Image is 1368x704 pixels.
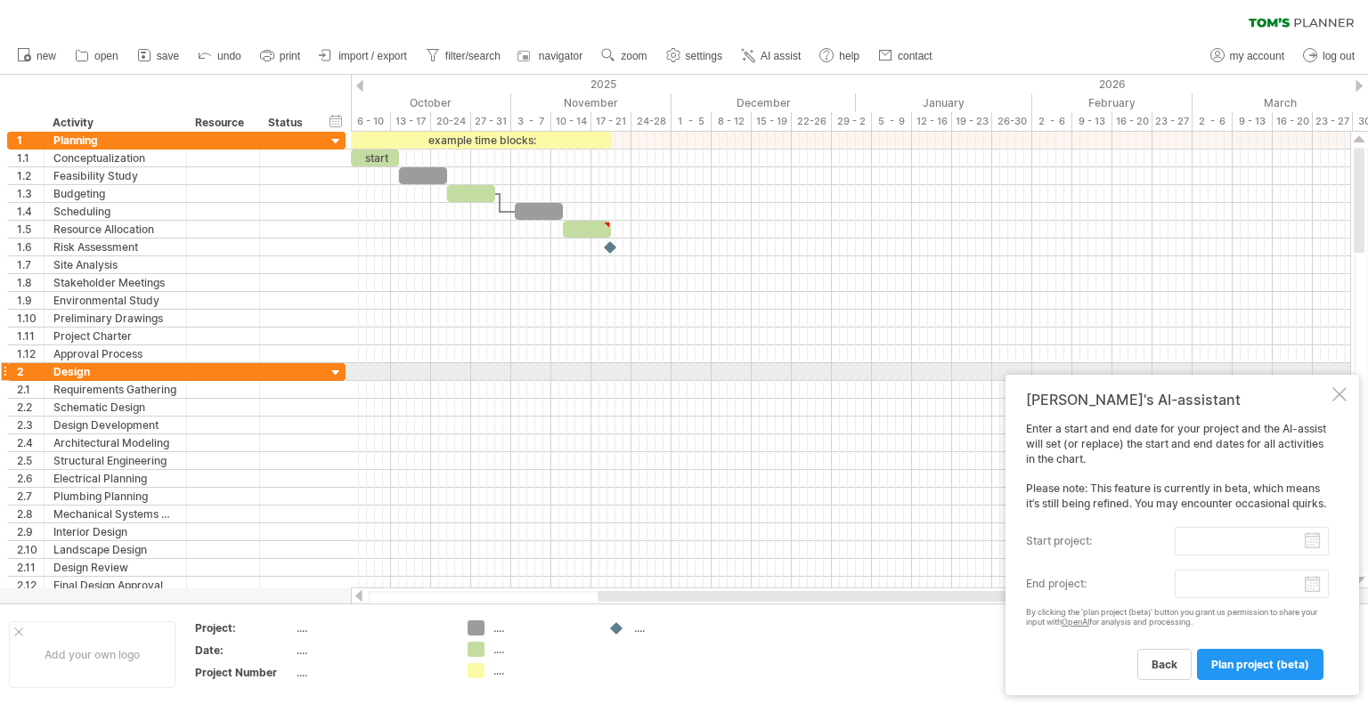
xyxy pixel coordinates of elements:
[17,470,44,487] div: 2.6
[338,50,407,62] span: import / export
[662,45,728,68] a: settings
[94,50,118,62] span: open
[391,112,431,131] div: 13 - 17
[53,452,177,469] div: Structural Engineering
[17,292,44,309] div: 1.9
[17,381,44,398] div: 2.1
[53,185,177,202] div: Budgeting
[53,132,177,149] div: Planning
[17,577,44,594] div: 2.12
[53,310,177,327] div: Preliminary Drawings
[53,381,177,398] div: Requirements Gathering
[133,45,184,68] a: save
[53,167,177,184] div: Feasibility Study
[327,93,511,112] div: October 2025
[53,221,177,238] div: Resource Allocation
[597,45,652,68] a: zoom
[1026,570,1175,598] label: end project:
[17,434,44,451] div: 2.4
[815,45,865,68] a: help
[1072,112,1112,131] div: 9 - 13
[217,50,241,62] span: undo
[195,643,293,658] div: Date:
[351,132,612,149] div: example time blocks:
[53,506,177,522] div: Mechanical Systems Design
[17,328,44,344] div: 1.11
[912,112,952,131] div: 12 - 16
[792,112,832,131] div: 22-26
[952,112,992,131] div: 19 - 23
[53,470,177,487] div: Electrical Planning
[17,256,44,273] div: 1.7
[1137,649,1192,680] a: back
[53,488,177,505] div: Plumbing Planning
[1313,112,1353,131] div: 23 - 27
[17,399,44,416] div: 2.2
[37,50,56,62] span: new
[992,112,1032,131] div: 26-30
[511,93,672,112] div: November 2025
[17,221,44,238] div: 1.5
[17,310,44,327] div: 1.10
[1032,112,1072,131] div: 2 - 6
[351,112,391,131] div: 6 - 10
[1112,112,1152,131] div: 16 - 20
[493,642,590,657] div: ....
[686,50,722,62] span: settings
[539,50,582,62] span: navigator
[195,620,293,635] div: Project:
[515,45,588,68] a: navigator
[634,620,731,635] div: ....
[53,256,177,273] div: Site Analysis
[53,292,177,309] div: Environmental Study
[1299,45,1360,68] a: log out
[761,50,801,62] span: AI assist
[17,506,44,522] div: 2.8
[17,203,44,220] div: 1.4
[17,132,44,149] div: 1
[314,45,412,68] a: import / export
[17,345,44,362] div: 1.12
[17,523,44,540] div: 2.9
[157,50,179,62] span: save
[17,363,44,380] div: 2
[53,114,176,132] div: Activity
[53,541,177,558] div: Landscape Design
[53,150,177,166] div: Conceptualization
[431,112,471,131] div: 20-24
[874,45,938,68] a: contact
[297,643,446,658] div: ....
[53,577,177,594] div: Final Design Approval
[591,112,631,131] div: 17 - 21
[1206,45,1290,68] a: my account
[1152,112,1193,131] div: 23 - 27
[621,50,647,62] span: zoom
[1273,112,1313,131] div: 16 - 20
[672,112,712,131] div: 1 - 5
[195,665,293,680] div: Project Number
[193,45,247,68] a: undo
[445,50,501,62] span: filter/search
[17,417,44,433] div: 2.3
[17,541,44,558] div: 2.10
[421,45,506,68] a: filter/search
[712,112,752,131] div: 8 - 12
[17,150,44,166] div: 1.1
[872,112,912,131] div: 5 - 9
[1323,50,1355,62] span: log out
[53,345,177,362] div: Approval Process
[1026,391,1329,409] div: [PERSON_NAME]'s AI-assistant
[493,620,590,635] div: ....
[551,112,591,131] div: 10 - 14
[53,363,177,380] div: Design
[1230,50,1284,62] span: my account
[297,620,446,635] div: ....
[631,112,672,131] div: 24-28
[471,112,511,131] div: 27 - 31
[256,45,305,68] a: print
[280,50,300,62] span: print
[898,50,932,62] span: contact
[53,399,177,416] div: Schematic Design
[1152,658,1177,671] span: back
[297,665,446,680] div: ....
